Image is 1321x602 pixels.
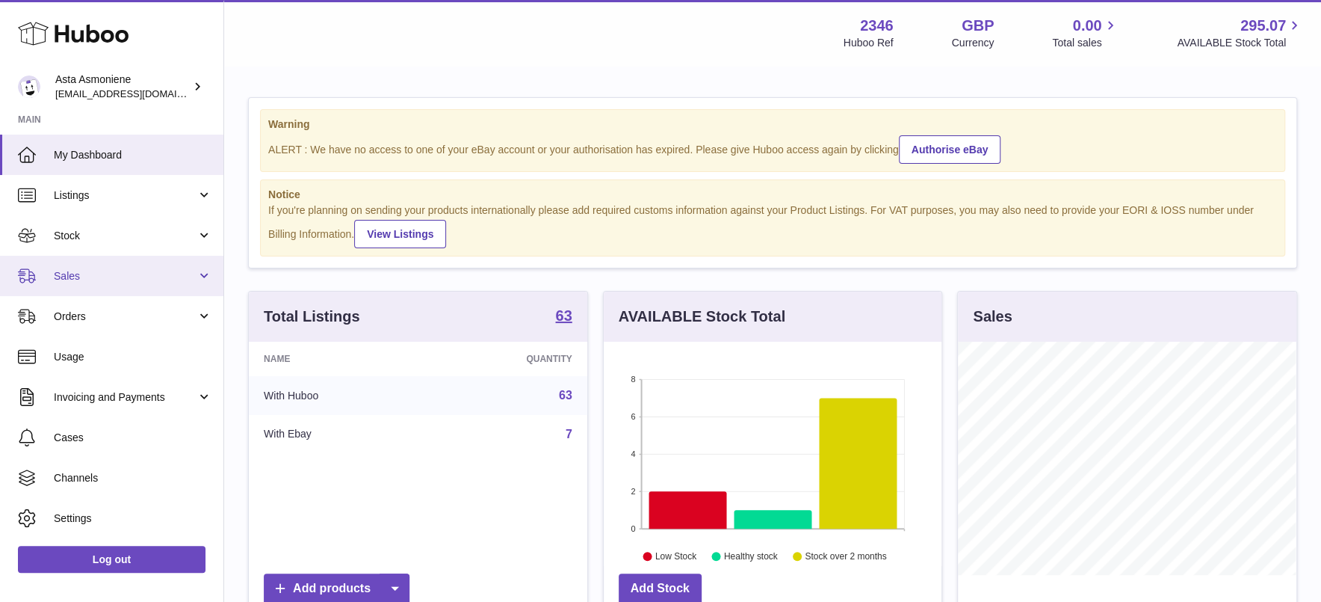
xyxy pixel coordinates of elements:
strong: 63 [555,308,572,323]
span: Channels [54,471,212,485]
strong: Warning [268,117,1277,132]
span: Stock [54,229,197,243]
text: Stock over 2 months [805,552,886,562]
text: 2 [631,487,635,496]
a: 295.07 AVAILABLE Stock Total [1177,16,1303,50]
span: My Dashboard [54,148,212,162]
th: Name [249,342,427,376]
span: Invoicing and Payments [54,390,197,405]
a: View Listings [354,220,446,248]
a: Authorise eBay [899,135,1001,164]
text: 8 [631,375,635,384]
strong: Notice [268,188,1277,202]
span: Orders [54,310,197,324]
div: Huboo Ref [844,36,894,50]
strong: 2346 [860,16,894,36]
text: Low Stock [655,552,697,562]
img: onlyipsales@gmail.com [18,76,40,98]
span: AVAILABLE Stock Total [1177,36,1303,50]
a: 0.00 Total sales [1052,16,1119,50]
a: 7 [566,428,572,440]
span: Sales [54,269,197,283]
div: ALERT : We have no access to one of your eBay account or your authorisation has expired. Please g... [268,133,1277,164]
text: 4 [631,449,635,458]
span: Cases [54,431,212,445]
a: 63 [555,308,572,326]
span: Listings [54,188,197,203]
td: With Huboo [249,376,427,415]
span: Settings [54,512,212,526]
th: Quantity [427,342,587,376]
a: 63 [559,389,572,402]
h3: AVAILABLE Stock Total [619,307,785,327]
h3: Sales [973,307,1012,327]
td: With Ebay [249,415,427,454]
div: Asta Asmoniene [55,73,190,101]
div: Currency [952,36,994,50]
span: Total sales [1052,36,1119,50]
span: [EMAIL_ADDRESS][DOMAIN_NAME] [55,87,220,99]
text: 0 [631,524,635,533]
span: 295.07 [1240,16,1286,36]
span: Usage [54,350,212,364]
span: 0.00 [1073,16,1102,36]
text: 6 [631,412,635,421]
h3: Total Listings [264,307,360,327]
strong: GBP [962,16,994,36]
text: Healthy stock [724,552,779,562]
div: If you're planning on sending your products internationally please add required customs informati... [268,203,1277,248]
a: Log out [18,546,205,573]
